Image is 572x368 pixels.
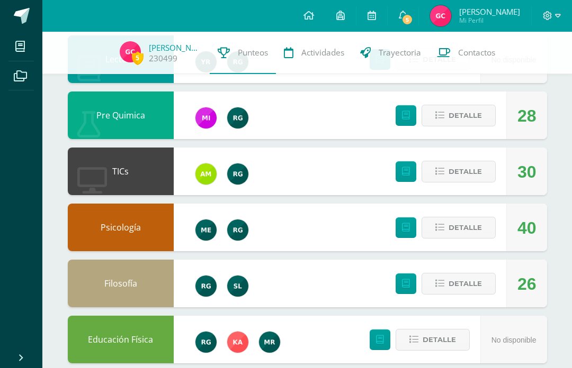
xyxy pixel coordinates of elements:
div: 40 [517,204,537,252]
span: Detalle [449,162,482,181]
div: 28 [517,92,537,140]
a: [PERSON_NAME] [149,42,202,53]
span: Actividades [301,47,344,58]
a: Punteos [210,32,276,74]
button: Detalle [422,105,496,126]
img: fa6a777a8f381dc3abc4a31d7e673daf.png [430,5,451,26]
span: 5 [132,51,144,65]
span: [PERSON_NAME] [459,6,520,17]
img: 760639804b77a624a8a153f578963b33.png [227,332,248,353]
span: 5 [401,14,413,25]
span: Contactos [458,47,495,58]
img: fa6a777a8f381dc3abc4a31d7e673daf.png [120,41,141,62]
img: fb2ca82e8de93e60a5b7f1e46d7c79f5.png [195,163,217,185]
a: Trayectoria [352,32,429,74]
div: Psicología [68,204,174,251]
img: aeec87acf9f73d1a1c3505d5770713a8.png [227,275,248,297]
span: Detalle [449,274,482,293]
img: 24ef3269677dd7dd963c57b86ff4a022.png [195,332,217,353]
div: Pre Quimica [68,91,174,139]
div: 26 [517,260,537,308]
a: Contactos [429,32,503,74]
button: Detalle [422,217,496,238]
span: Detalle [449,218,482,237]
img: e71b507b6b1ebf6fbe7886fc31de659d.png [195,107,217,128]
span: Detalle [449,106,482,125]
span: Detalle [423,330,456,349]
span: Punteos [238,47,268,58]
button: Detalle [422,161,496,182]
div: Educación Física [68,316,174,363]
a: Actividades [276,32,352,74]
img: 24ef3269677dd7dd963c57b86ff4a022.png [195,275,217,297]
img: dcbde16094ad5605c855cf189b900fc8.png [259,332,280,353]
a: 230499 [149,53,177,64]
button: Detalle [396,329,470,351]
button: Detalle [422,273,496,295]
div: 30 [517,148,537,196]
img: 24ef3269677dd7dd963c57b86ff4a022.png [227,107,248,128]
img: 24ef3269677dd7dd963c57b86ff4a022.png [227,219,248,241]
img: 24ef3269677dd7dd963c57b86ff4a022.png [227,163,248,185]
img: e5319dee200a4f57f0a5ff00aaca67bb.png [195,219,217,241]
span: Trayectoria [379,47,421,58]
span: No disponible [491,336,537,344]
div: Filosofía [68,260,174,307]
div: TICs [68,148,174,195]
span: Mi Perfil [459,16,520,25]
